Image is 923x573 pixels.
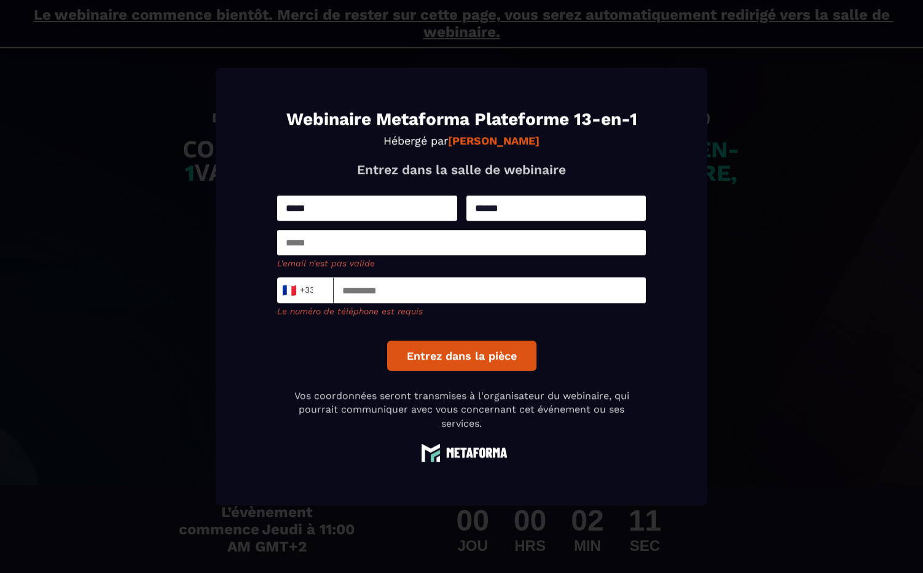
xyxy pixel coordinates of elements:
input: Search for option [313,281,323,299]
span: Le numéro de téléphone est requis [277,306,423,316]
span: L'email n'est pas valide [277,258,375,268]
strong: [PERSON_NAME] [448,134,540,147]
p: Hébergé par [277,134,646,147]
div: Search for option [277,277,334,303]
button: Entrez dans la pièce [387,341,536,371]
h1: Webinaire Metaforma Plateforme 13-en-1 [277,111,646,128]
span: 🇫🇷 [281,282,297,299]
p: Entrez dans la salle de webinaire [277,162,646,177]
img: logo [415,443,508,462]
p: Vos coordonnées seront transmises à l'organisateur du webinaire, qui pourrait communiquer avec vo... [277,389,646,430]
span: +33 [285,282,311,299]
